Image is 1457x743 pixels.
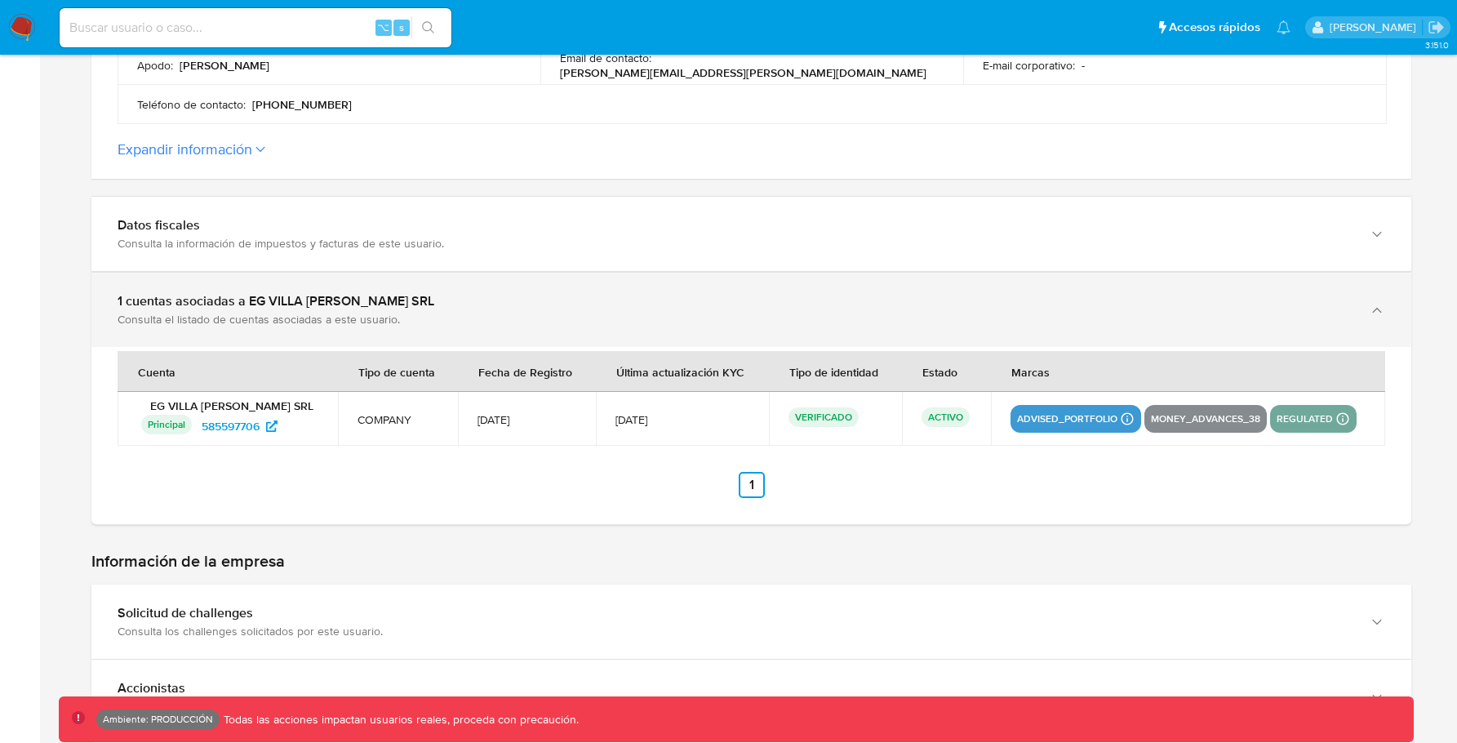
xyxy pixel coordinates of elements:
button: search-icon [411,16,445,39]
span: ⌥ [377,20,389,35]
p: mauro.ibarra@mercadolibre.com [1330,20,1422,35]
span: s [399,20,404,35]
span: Accesos rápidos [1169,19,1260,36]
a: Salir [1428,19,1445,36]
p: Ambiente: PRODUCCIÓN [103,716,213,723]
p: Todas las acciones impactan usuarios reales, proceda con precaución. [220,712,579,727]
span: 3.151.0 [1425,38,1449,51]
a: Notificaciones [1277,20,1290,34]
input: Buscar usuario o caso... [60,17,451,38]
